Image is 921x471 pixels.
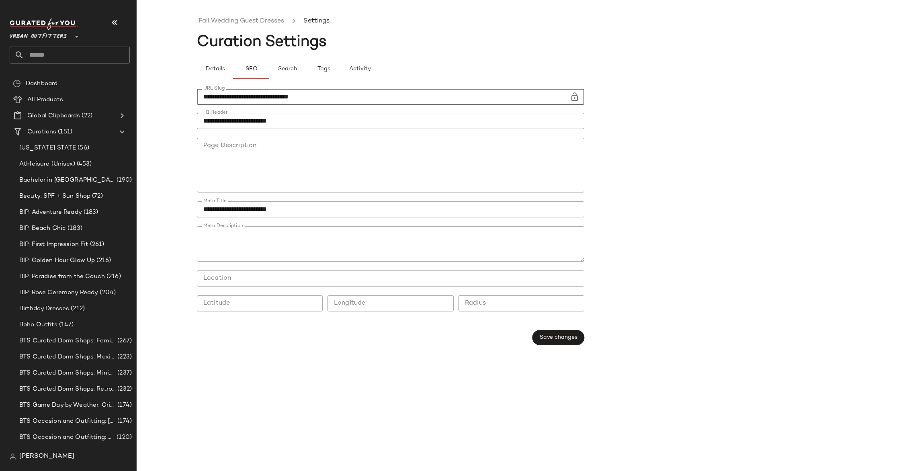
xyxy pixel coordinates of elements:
[115,433,132,442] span: (120)
[19,452,74,461] span: [PERSON_NAME]
[19,192,90,201] span: Beauty: SPF + Sun Shop
[539,334,577,341] span: Save changes
[26,79,57,88] span: Dashboard
[19,433,115,442] span: BTS Occasion and Outfitting: Homecoming Dresses
[116,352,132,362] span: (223)
[19,417,116,426] span: BTS Occasion and Outfitting: [PERSON_NAME] to Party
[197,34,327,50] span: Curation Settings
[116,401,132,410] span: (174)
[80,111,92,121] span: (22)
[116,369,132,378] span: (237)
[19,336,116,346] span: BTS Curated Dorm Shops: Feminine
[302,16,331,27] li: Settings
[75,160,92,169] span: (453)
[19,288,98,297] span: BIP: Rose Ceremony Ready
[10,453,16,460] img: svg%3e
[19,240,88,249] span: BIP: First Impression Fit
[116,385,132,394] span: (232)
[19,143,76,153] span: [US_STATE] STATE
[19,224,66,233] span: BIP: Beach Chic
[57,320,74,330] span: (147)
[245,66,257,72] span: SEO
[532,330,584,345] button: Save changes
[19,256,95,265] span: BIP: Golden Hour Glow Up
[13,80,21,88] img: svg%3e
[19,304,69,313] span: Birthday Dresses
[27,111,80,121] span: Global Clipboards
[27,127,56,137] span: Curations
[19,369,116,378] span: BTS Curated Dorm Shops: Minimalist
[76,143,89,153] span: (56)
[10,18,78,30] img: cfy_white_logo.C9jOOHJF.svg
[19,176,115,185] span: Bachelor in [GEOGRAPHIC_DATA]: LP
[317,66,330,72] span: Tags
[27,95,63,104] span: All Products
[278,66,297,72] span: Search
[19,208,82,217] span: BIP: Adventure Ready
[82,208,98,217] span: (183)
[19,385,116,394] span: BTS Curated Dorm Shops: Retro+ Boho
[19,320,57,330] span: Boho Outfits
[95,256,111,265] span: (216)
[19,401,116,410] span: BTS Game Day by Weather: Crisp & Cozy
[88,240,104,249] span: (261)
[116,336,132,346] span: (267)
[90,192,103,201] span: (72)
[105,272,121,281] span: (216)
[116,417,132,426] span: (174)
[98,288,116,297] span: (204)
[19,272,105,281] span: BIP: Paradise from the Couch
[348,66,370,72] span: Activity
[56,127,72,137] span: (151)
[205,66,225,72] span: Details
[19,352,116,362] span: BTS Curated Dorm Shops: Maximalist
[115,176,132,185] span: (190)
[10,27,67,42] span: Urban Outfitters
[69,304,85,313] span: (212)
[66,224,82,233] span: (183)
[199,16,284,27] a: Fall Wedding Guest Dresses
[19,160,75,169] span: Athleisure (Unisex)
